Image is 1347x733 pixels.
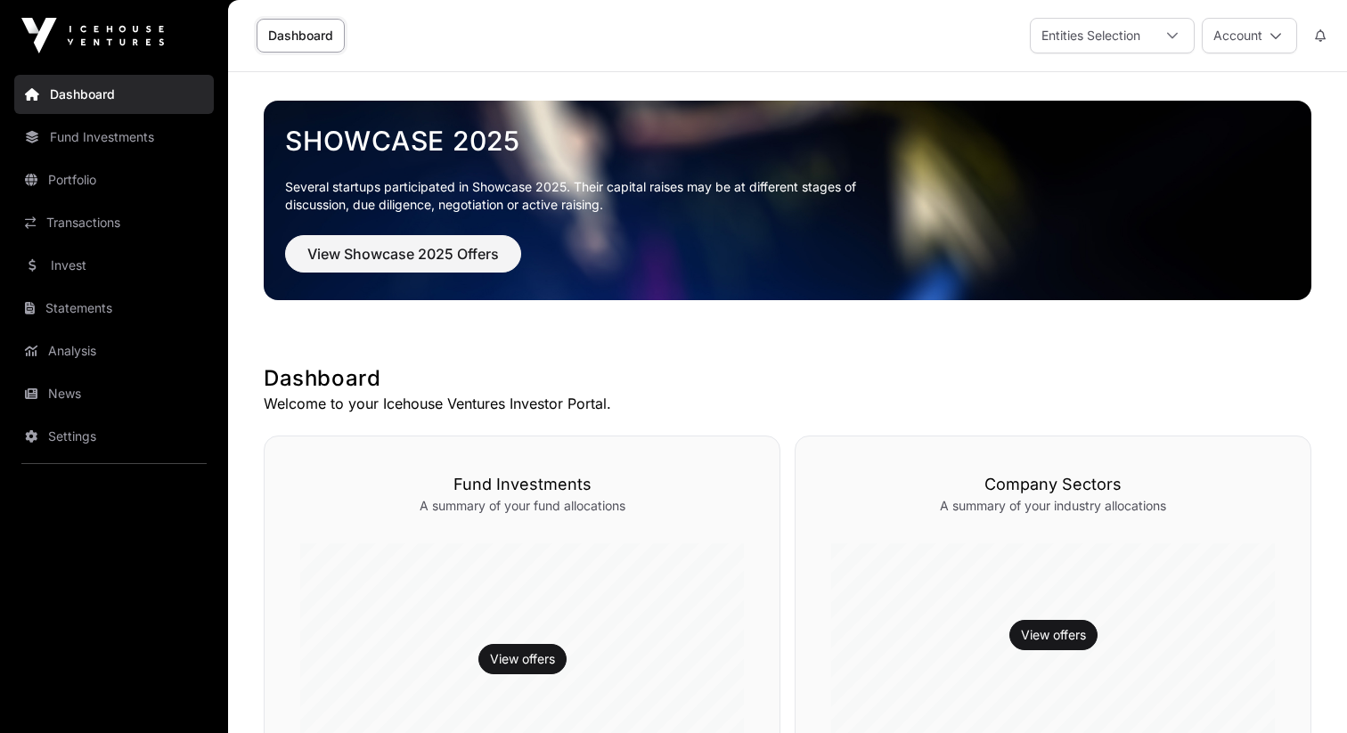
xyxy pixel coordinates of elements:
[1031,19,1151,53] div: Entities Selection
[14,75,214,114] a: Dashboard
[300,472,744,497] h3: Fund Investments
[14,374,214,413] a: News
[264,393,1311,414] p: Welcome to your Icehouse Ventures Investor Portal.
[257,19,345,53] a: Dashboard
[831,472,1275,497] h3: Company Sectors
[14,118,214,157] a: Fund Investments
[14,289,214,328] a: Statements
[1009,620,1098,650] button: View offers
[285,253,521,271] a: View Showcase 2025 Offers
[14,246,214,285] a: Invest
[300,497,744,515] p: A summary of your fund allocations
[14,417,214,456] a: Settings
[490,650,555,668] a: View offers
[264,101,1311,300] img: Showcase 2025
[285,178,884,214] p: Several startups participated in Showcase 2025. Their capital raises may be at different stages o...
[14,203,214,242] a: Transactions
[307,243,499,265] span: View Showcase 2025 Offers
[21,18,164,53] img: Icehouse Ventures Logo
[264,364,1311,393] h1: Dashboard
[1202,18,1297,53] button: Account
[14,160,214,200] a: Portfolio
[831,497,1275,515] p: A summary of your industry allocations
[14,331,214,371] a: Analysis
[1021,626,1086,644] a: View offers
[478,644,567,674] button: View offers
[285,125,1290,157] a: Showcase 2025
[285,235,521,273] button: View Showcase 2025 Offers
